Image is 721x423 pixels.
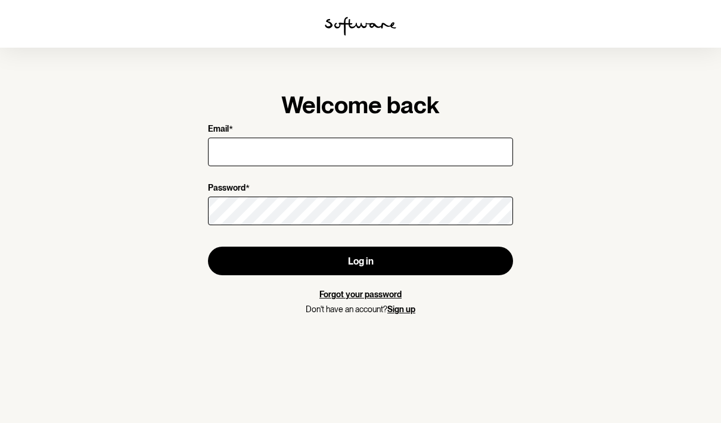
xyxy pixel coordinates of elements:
a: Sign up [387,304,415,314]
button: Log in [208,247,513,275]
p: Password [208,183,245,194]
h1: Welcome back [208,91,513,119]
p: Email [208,124,229,135]
a: Forgot your password [319,290,402,299]
p: Don't have an account? [208,304,513,315]
img: software logo [325,17,396,36]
